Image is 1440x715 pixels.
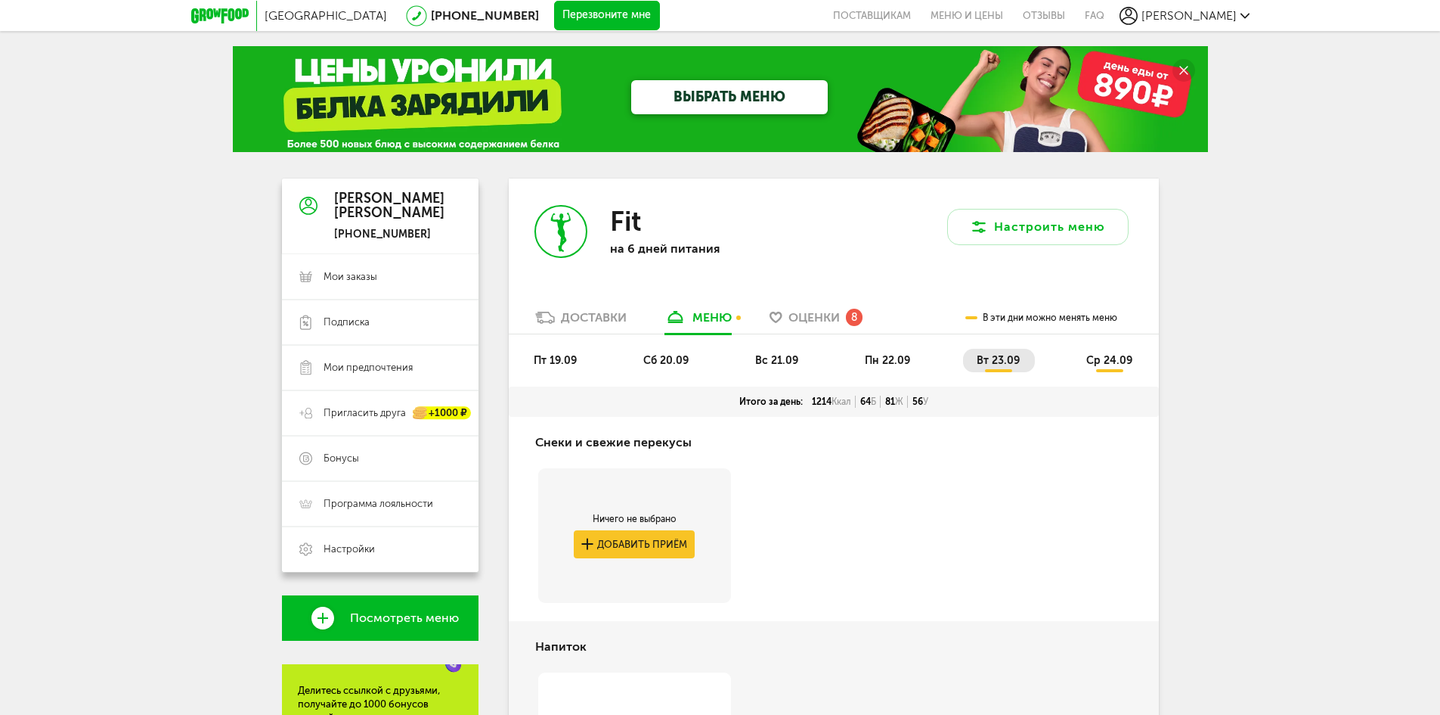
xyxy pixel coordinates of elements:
span: вт 23.09 [977,354,1020,367]
button: Перезвоните мне [554,1,660,31]
span: Ккал [831,396,851,407]
span: Оценки [788,310,840,325]
span: Мои заказы [324,270,377,284]
a: ВЫБРАТЬ МЕНЮ [631,80,828,114]
a: меню [657,309,739,334]
span: Программа лояльности [324,497,433,511]
div: Итого за день: [735,396,807,408]
a: Настройки [282,527,478,572]
a: Мои предпочтения [282,345,478,390]
h4: Снеки и свежие перекусы [535,428,692,457]
span: Посмотреть меню [350,611,459,625]
span: пн 22.09 [865,354,910,367]
span: сб 20.09 [643,354,689,367]
a: Посмотреть меню [282,595,478,641]
div: [PHONE_NUMBER] [334,228,444,241]
a: Оценки 8 [762,309,870,334]
div: 56 [908,396,933,408]
p: на 6 дней питания [610,241,807,256]
span: Подписка [324,316,370,329]
div: В эти дни можно менять меню [965,303,1117,334]
span: [GEOGRAPHIC_DATA] [265,8,387,23]
a: [PHONE_NUMBER] [431,8,539,23]
a: Мои заказы [282,254,478,300]
h4: Напиток [535,633,587,661]
span: У [923,396,928,407]
div: Ничего не выбрано [574,513,695,525]
a: Подписка [282,300,478,345]
div: +1000 ₽ [413,407,471,420]
span: Б [871,396,876,407]
span: ср 24.09 [1086,354,1132,367]
div: 81 [881,396,908,408]
a: Программа лояльности [282,481,478,527]
div: меню [692,310,732,325]
span: Настройки [324,542,375,556]
span: [PERSON_NAME] [1141,8,1237,23]
div: Доставки [561,310,627,325]
div: 64 [856,396,881,408]
div: 1214 [807,396,856,408]
span: вс 21.09 [755,354,798,367]
div: [PERSON_NAME] [PERSON_NAME] [334,191,444,222]
span: Ж [895,396,903,407]
h3: Fit [610,205,641,238]
span: Пригласить друга [324,406,406,420]
span: пт 19.09 [534,354,577,367]
button: Добавить приём [574,530,695,558]
span: Мои предпочтения [324,361,413,375]
a: Бонусы [282,436,478,481]
a: Доставки [528,309,634,334]
button: Настроить меню [947,209,1129,245]
span: Бонусы [324,452,359,465]
a: Пригласить друга +1000 ₽ [282,390,478,436]
div: 8 [846,309,862,325]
